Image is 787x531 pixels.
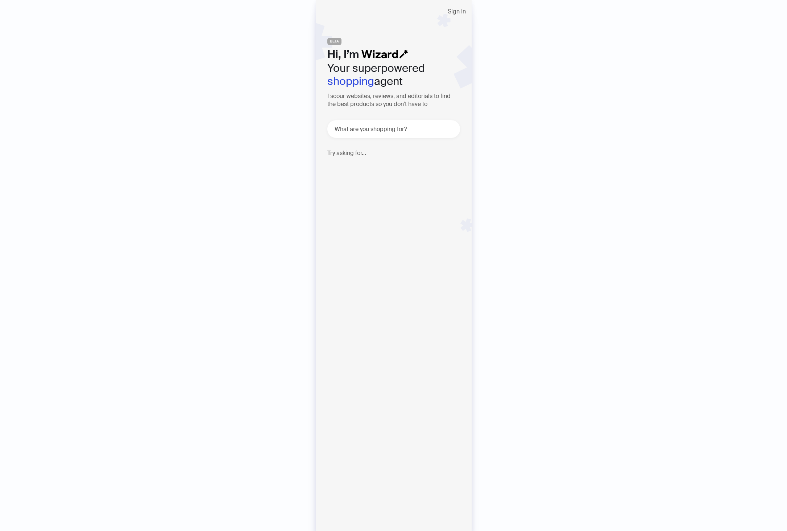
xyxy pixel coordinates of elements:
[327,62,460,88] h2: Your superpowered agent
[448,9,466,15] span: Sign In
[327,74,374,88] em: shopping
[327,150,460,156] h4: Try asking for...
[327,38,341,45] span: BETA
[327,47,359,61] span: Hi, I’m
[327,92,460,109] h3: I scour websites, reviews, and editorials to find the best products so you don't have to
[442,6,472,17] button: Sign In
[327,162,451,195] p: I’m looking for glass food storage containers that can go in the oven. ♨️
